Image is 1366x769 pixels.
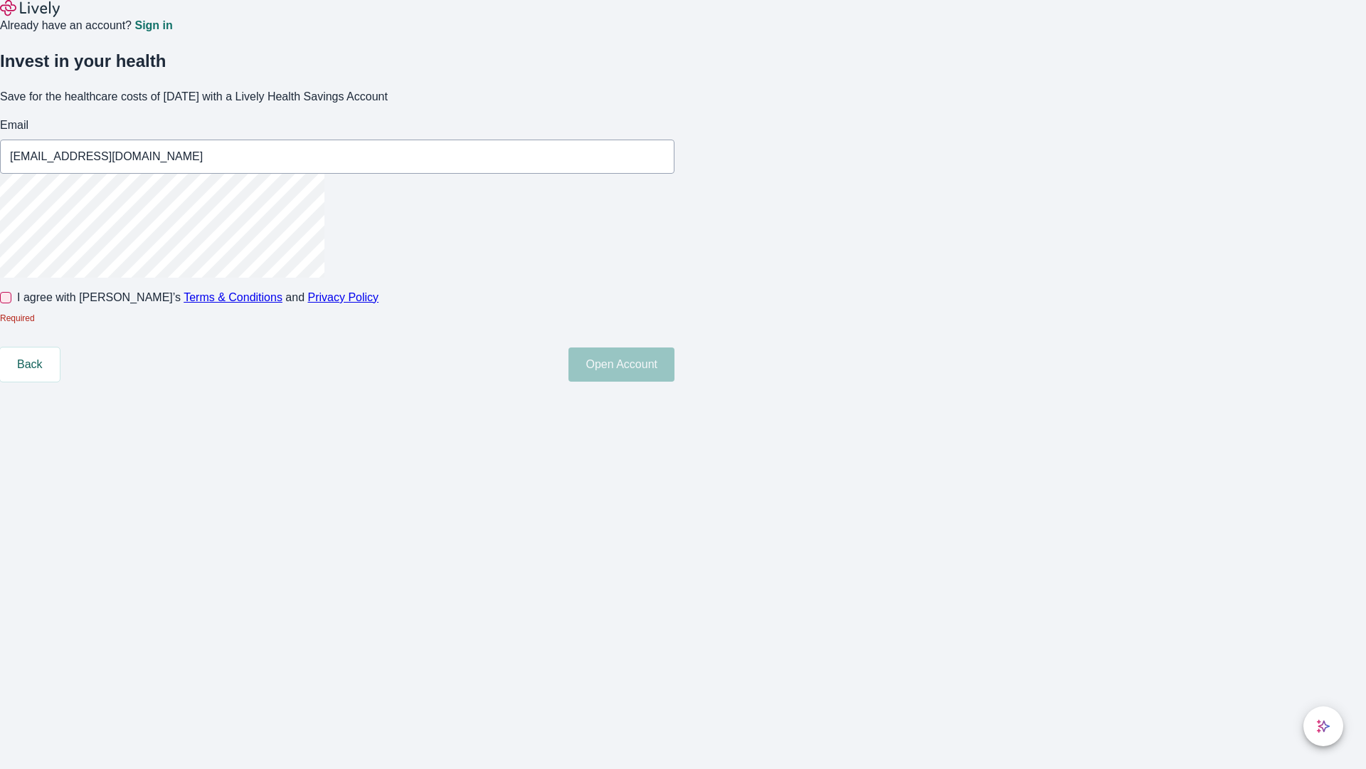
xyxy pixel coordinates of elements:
[1316,719,1330,733] svg: Lively AI Assistant
[308,291,379,303] a: Privacy Policy
[17,289,378,306] span: I agree with [PERSON_NAME]’s and
[184,291,282,303] a: Terms & Conditions
[134,20,172,31] a: Sign in
[1303,706,1343,746] button: chat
